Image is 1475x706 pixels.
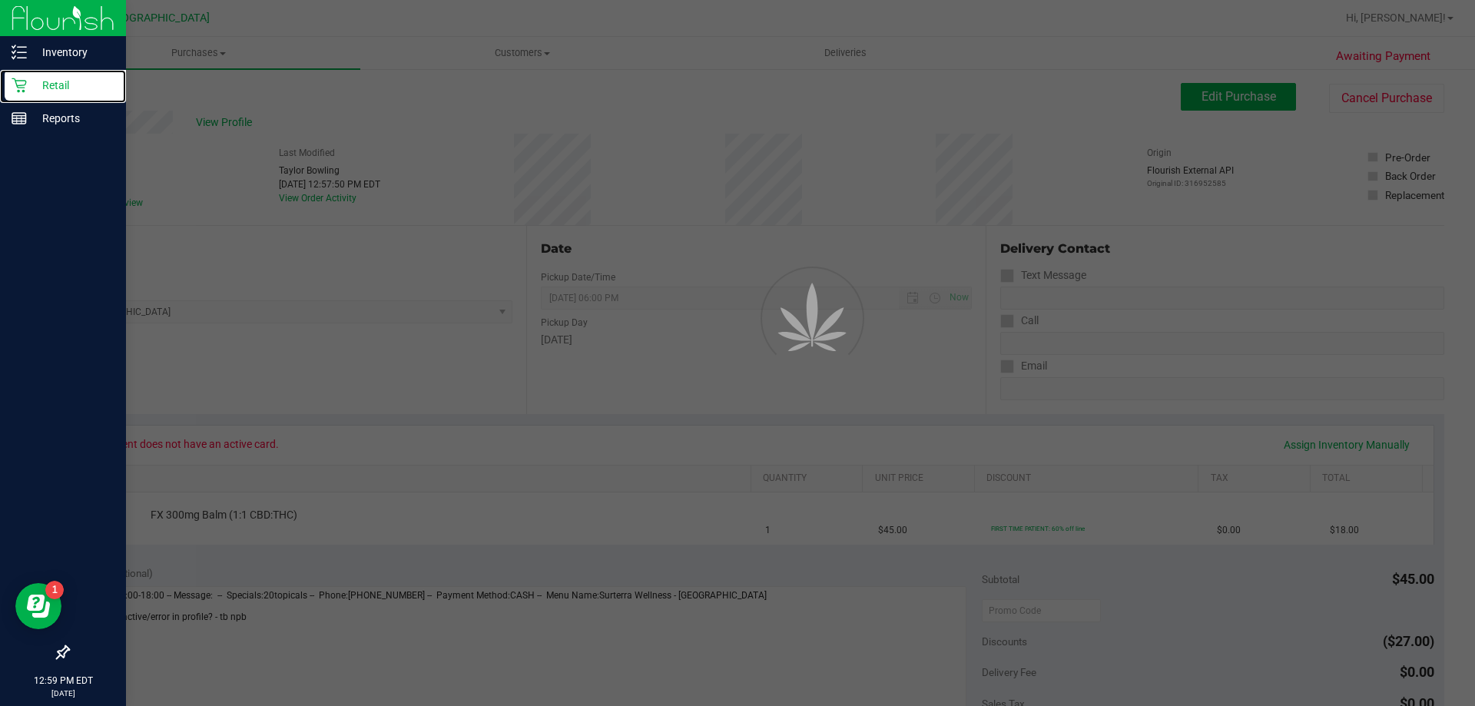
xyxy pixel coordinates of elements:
p: [DATE] [7,688,119,699]
p: Retail [27,76,119,94]
inline-svg: Retail [12,78,27,93]
inline-svg: Reports [12,111,27,126]
iframe: Resource center [15,583,61,629]
iframe: Resource center unread badge [45,581,64,599]
p: 12:59 PM EDT [7,674,119,688]
p: Inventory [27,43,119,61]
p: Reports [27,109,119,128]
inline-svg: Inventory [12,45,27,60]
